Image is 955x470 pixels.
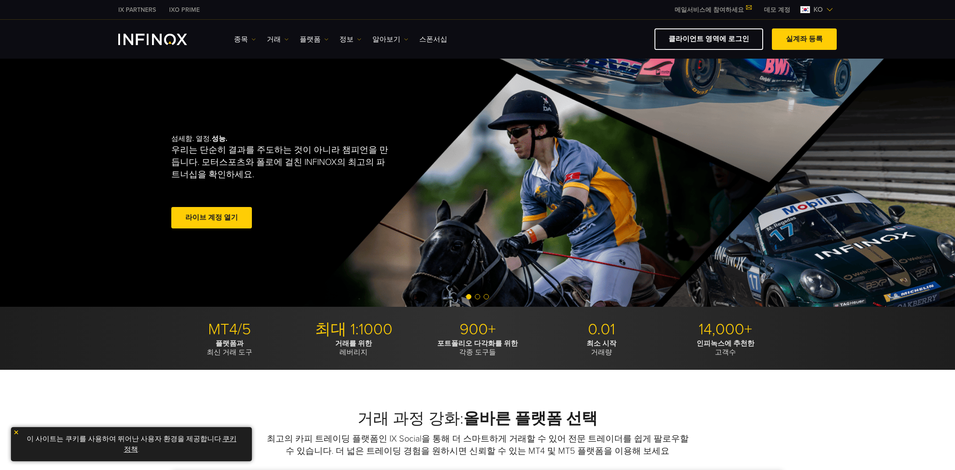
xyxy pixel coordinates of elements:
[15,431,248,457] p: 이 사이트는 쿠키를 사용하여 뛰어난 사용자 환경을 제공합니다. .
[163,5,206,14] a: INFINOX
[475,294,480,299] span: Go to slide 2
[265,433,690,457] p: 최고의 카피 트레이딩 플랫폼인 IX Social을 통해 더 스마트하게 거래할 수 있어 전문 트레이더를 쉽게 팔로우할 수 있습니다. 더 넓은 트레이딩 경험을 원하시면 신뢰할 수...
[587,339,616,348] strong: 최소 시작
[171,207,252,228] a: 라이브 계정 열기
[484,294,489,299] span: Go to slide 3
[463,409,598,428] strong: 올바른 플랫폼 선택
[171,320,288,339] p: MT4/5
[437,339,518,348] strong: 포트폴리오 다각화를 위한
[267,34,289,45] a: 거래
[295,339,412,357] p: 레버리지
[654,28,763,50] a: 클라이언트 영역에 로그인
[772,28,837,50] a: 실계좌 등록
[757,5,797,14] a: INFINOX MENU
[667,339,784,357] p: 고객수
[212,134,227,143] strong: 성능.
[810,4,826,15] span: ko
[295,320,412,339] p: 최대 1:1000
[419,320,536,339] p: 900+
[667,320,784,339] p: 14,000+
[668,6,757,14] a: 메일서비스에 참여하세요
[419,339,536,357] p: 각종 도구들
[118,34,208,45] a: INFINOX Logo
[171,144,392,181] p: 우리는 단순히 결과를 주도하는 것이 아니라 챔피언을 만듭니다. 모터스포츠와 폴로에 걸친 INFINOX의 최고의 파트너십을 확인하세요.
[372,34,408,45] a: 알아보기
[543,339,660,357] p: 거래량
[335,339,372,348] strong: 거래를 위한
[112,5,163,14] a: INFINOX
[171,409,784,428] h2: 거래 과정 강화:
[466,294,471,299] span: Go to slide 1
[171,339,288,357] p: 최신 거래 도구
[419,34,447,45] a: 스폰서십
[543,320,660,339] p: 0.01
[300,34,329,45] a: 플랫폼
[697,339,754,348] strong: 인피녹스에 추천한
[171,120,447,245] div: 섬세함. 열정.
[234,34,256,45] a: 종목
[13,429,19,435] img: yellow close icon
[216,339,244,348] strong: 플랫폼과
[340,34,361,45] a: 정보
